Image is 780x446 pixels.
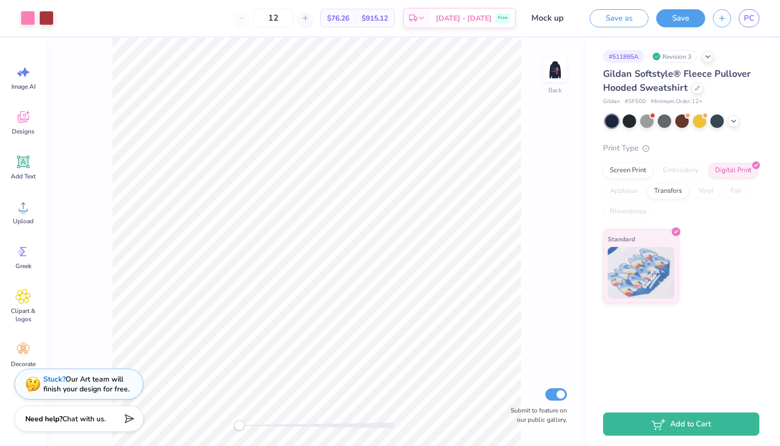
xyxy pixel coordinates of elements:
button: Save as [590,9,648,27]
span: Designs [12,127,35,136]
span: Decorate [11,360,36,368]
span: Upload [13,217,34,225]
div: Print Type [603,142,759,154]
div: Embroidery [656,163,705,178]
div: Applique [603,184,644,199]
span: Free [498,14,508,22]
img: Standard [608,247,674,299]
strong: Need help? [25,414,62,424]
span: Minimum Order: 12 + [651,97,703,106]
div: Transfers [647,184,689,199]
div: Back [548,86,562,95]
div: Accessibility label [234,420,245,431]
span: $76.26 [327,13,349,24]
span: # SF500 [625,97,646,106]
input: – – [253,9,294,27]
span: Chat with us. [62,414,106,424]
button: Add to Cart [603,412,759,436]
div: Foil [724,184,748,199]
input: Untitled Design [524,8,574,28]
div: Revision 3 [649,50,697,63]
div: Vinyl [692,184,721,199]
div: Digital Print [708,163,758,178]
div: Our Art team will finish your design for free. [43,374,129,394]
div: Rhinestones [603,204,653,220]
span: Standard [608,234,635,244]
button: Save [656,9,705,27]
div: # 511885A [603,50,644,63]
span: Clipart & logos [6,307,40,323]
a: PC [739,9,759,27]
span: Greek [15,262,31,270]
span: Image AI [11,82,36,91]
span: Gildan Softstyle® Fleece Pullover Hooded Sweatshirt [603,68,751,94]
span: PC [744,12,754,24]
label: Submit to feature on our public gallery. [505,406,567,424]
img: Back [545,60,565,80]
strong: Stuck? [43,374,66,384]
div: Screen Print [603,163,653,178]
span: [DATE] - [DATE] [436,13,492,24]
span: $915.12 [362,13,388,24]
span: Gildan [603,97,620,106]
span: Add Text [11,172,36,180]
